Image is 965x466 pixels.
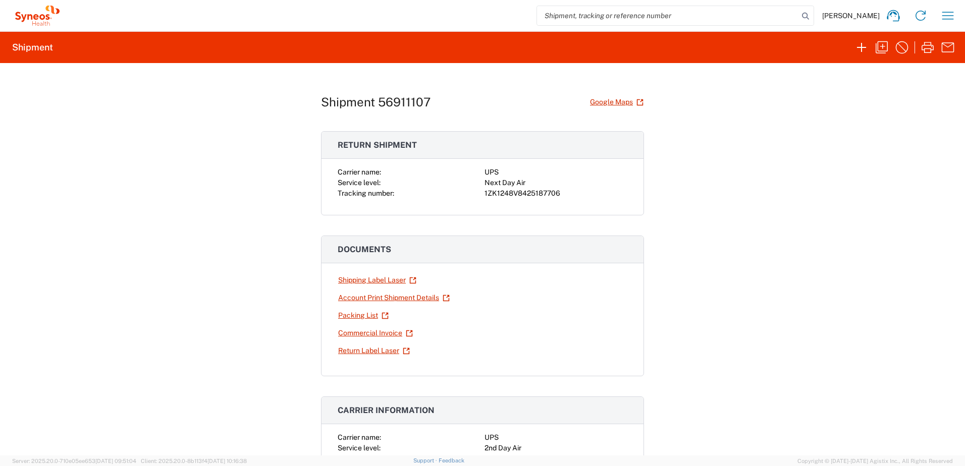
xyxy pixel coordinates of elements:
div: 1ZK1248V8425187706 [485,188,627,199]
a: Support [413,457,439,463]
span: Copyright © [DATE]-[DATE] Agistix Inc., All Rights Reserved [797,456,953,465]
span: Tracking number: [338,454,394,462]
input: Shipment, tracking or reference number [537,6,798,25]
h2: Shipment [12,41,53,53]
span: [DATE] 10:16:38 [207,458,247,464]
span: Carrier information [338,405,435,415]
span: Service level: [338,179,381,187]
a: Return Label Laser [338,342,410,360]
span: Tracking number: [338,189,394,197]
h1: Shipment 56911107 [321,95,431,109]
span: Service level: [338,444,381,452]
span: Documents [338,245,391,254]
span: Server: 2025.20.0-710e05ee653 [12,458,136,464]
span: Return shipment [338,140,417,150]
a: Packing List [338,307,389,324]
a: Shipping Label Laser [338,271,417,289]
div: UPS [485,432,627,443]
span: Carrier name: [338,433,381,441]
span: [DATE] 09:51:04 [95,458,136,464]
a: Account Print Shipment Details [338,289,450,307]
a: Feedback [439,457,464,463]
div: UPS [485,167,627,178]
div: 1ZK1248V0203201161 [485,453,627,464]
a: Google Maps [589,93,644,111]
span: Carrier name: [338,168,381,176]
div: Next Day Air [485,178,627,188]
span: [PERSON_NAME] [822,11,880,20]
div: 2nd Day Air [485,443,627,453]
a: Commercial Invoice [338,324,413,342]
span: Client: 2025.20.0-8b113f4 [141,458,247,464]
